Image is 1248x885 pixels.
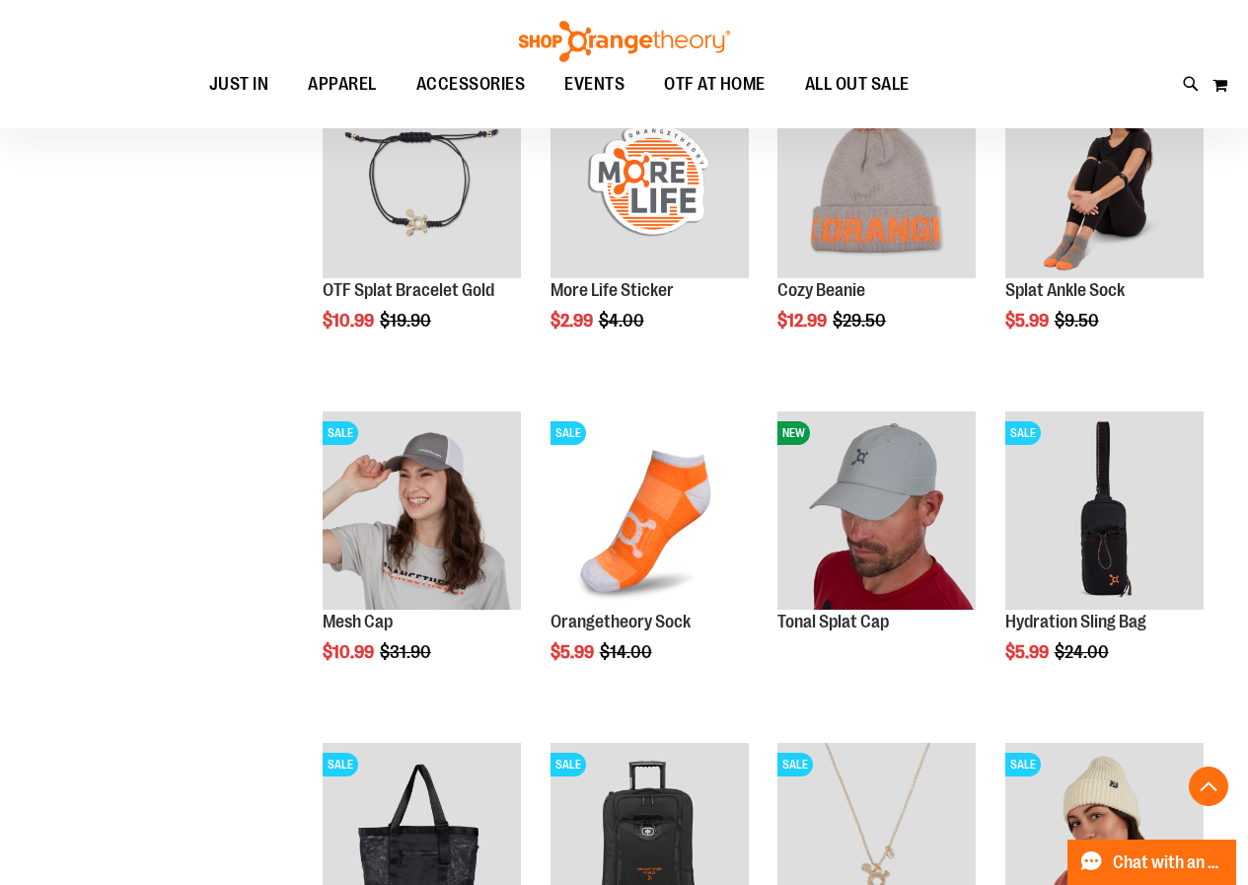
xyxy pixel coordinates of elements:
span: NEW [777,421,810,445]
span: $2.99 [551,311,596,331]
img: Product image for Hydration Sling Bag [1005,411,1204,610]
span: $12.99 [777,311,830,331]
a: Mesh Cap [323,612,393,631]
a: Product image for Splat Bracelet GoldSALE [323,80,521,281]
span: SALE [1005,421,1041,445]
a: Product image for Orangetheory SockSALE [551,411,749,613]
span: SALE [323,753,358,776]
img: Product image for Splat Ankle Sock [1005,80,1204,278]
a: Tonal Splat Cap [777,612,889,631]
img: Shop Orangetheory [516,21,733,62]
div: product [313,402,531,712]
a: Hydration Sling Bag [1005,612,1146,631]
span: SALE [323,421,358,445]
span: $24.00 [1055,642,1112,662]
a: Splat Ankle Sock [1005,280,1125,300]
a: Cozy Beanie [777,280,865,300]
span: SALE [551,753,586,776]
span: $10.99 [323,311,377,331]
div: product [768,70,986,381]
span: OTF AT HOME [664,62,766,107]
a: OTF Splat Bracelet Gold [323,280,494,300]
a: More Life Sticker [551,280,674,300]
span: $31.90 [380,642,434,662]
span: $19.90 [380,311,434,331]
span: SALE [777,753,813,776]
div: product [995,70,1213,381]
span: $9.50 [1055,311,1102,331]
span: ALL OUT SALE [805,62,910,107]
span: JUST IN [209,62,269,107]
a: Product image for Splat Ankle SockSALE [1005,80,1204,281]
span: $10.99 [323,642,377,662]
a: Orangetheory Sock [551,612,691,631]
div: product [995,402,1213,712]
span: ACCESSORIES [416,62,526,107]
div: product [313,70,531,381]
button: Chat with an Expert [1067,840,1237,885]
a: Product image for Orangetheory Mesh CapSALE [323,411,521,613]
img: Main view of OTF Cozy Scarf Grey [777,80,976,278]
img: Product image for Orangetheory Mesh Cap [323,411,521,610]
img: Product image for More Life Sticker [551,80,749,278]
span: $5.99 [1005,642,1052,662]
img: Product image for Orangetheory Sock [551,411,749,610]
span: $14.00 [600,642,655,662]
span: $29.50 [833,311,889,331]
button: Back To Top [1189,767,1228,806]
img: Product image for Grey Tonal Splat Cap [777,411,976,610]
span: Chat with an Expert [1113,853,1224,872]
img: Product image for Splat Bracelet Gold [323,80,521,278]
a: Product image for Grey Tonal Splat CapNEW [777,411,976,613]
span: $4.00 [599,311,647,331]
a: Main view of OTF Cozy Scarf GreySALE [777,80,976,281]
span: SALE [1005,753,1041,776]
span: EVENTS [564,62,624,107]
a: Product image for Hydration Sling BagSALE [1005,411,1204,613]
div: product [541,402,759,712]
a: Product image for More Life StickerSALE [551,80,749,281]
div: product [541,70,759,381]
span: $5.99 [551,642,597,662]
span: SALE [551,421,586,445]
div: product [768,402,986,663]
span: $5.99 [1005,311,1052,331]
span: APPAREL [308,62,377,107]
